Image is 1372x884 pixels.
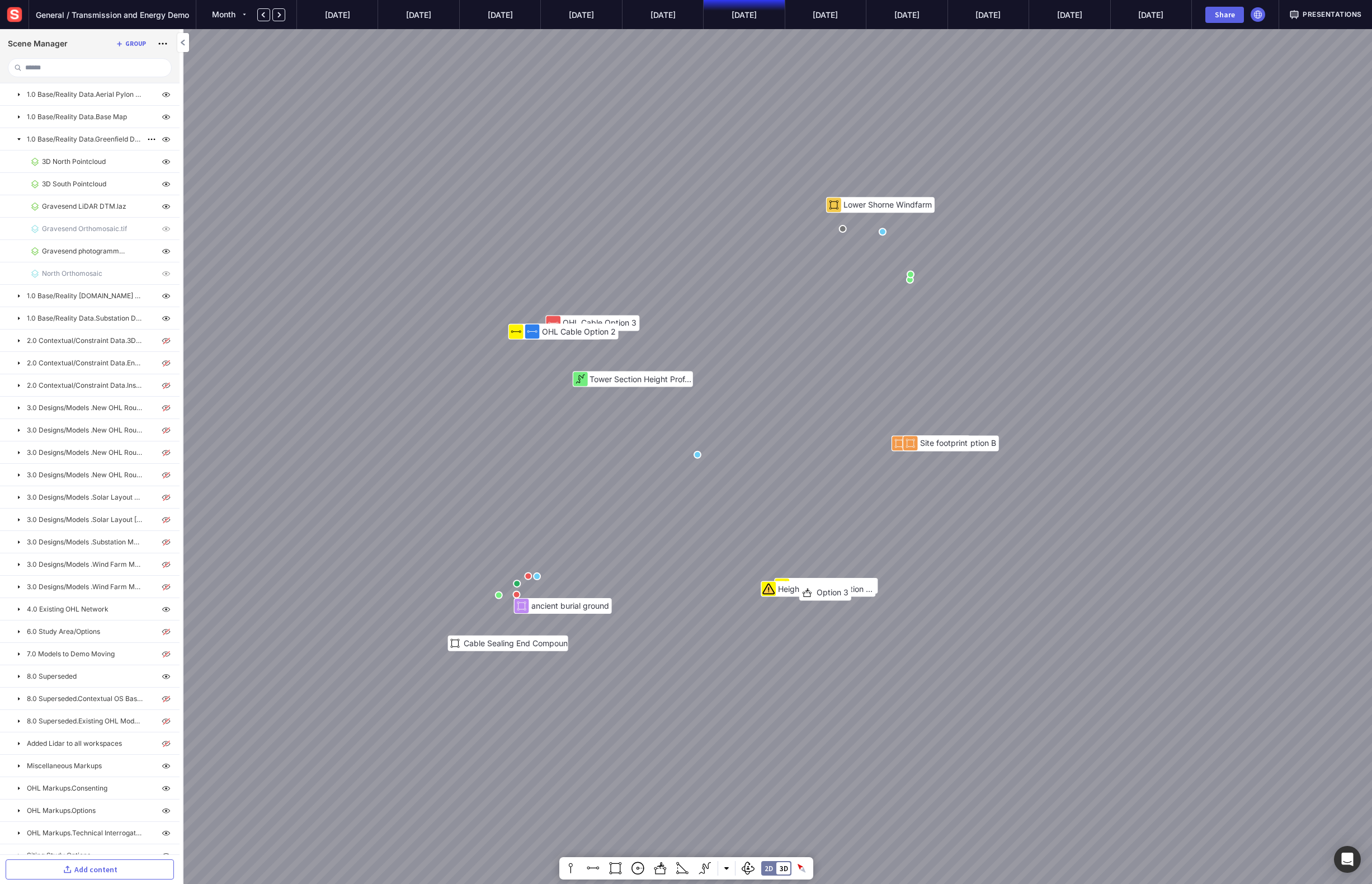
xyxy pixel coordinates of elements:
p: 1.0 Base/Reality Data.Greenfield Drone Scan [27,134,143,144]
p: 3D North Pointcloud [42,157,106,167]
span: Height Profile of Option ... [778,584,873,594]
img: visibility-on.svg [159,88,173,101]
img: visibility-on.svg [159,670,173,683]
p: Gravesend Orthomosaic.tif [42,224,127,234]
div: 2D [765,865,773,872]
img: visibility-on.svg [159,804,173,817]
h1: Scene Manager [8,39,68,49]
p: 3.0 Designs/Models .Solar Layout Models [27,492,143,502]
img: visibility-on.svg [159,849,173,862]
img: visibility-off.svg [159,692,173,706]
img: visibility-on.svg [159,782,173,795]
span: OHL Cable Option 3 [563,318,637,327]
img: visibility-off.svg [159,625,173,638]
img: visibility-on.svg [159,155,173,168]
img: markup-icon-hazard.svg [761,582,776,596]
p: 2.0 Contextual/Constraint Data.Environmental Constraints [27,358,143,368]
p: Miscellaneous Markups [27,761,102,771]
span: ancient burial ground [531,601,609,610]
div: 3D [780,865,788,872]
button: Share [1205,7,1244,23]
div: Add content [74,866,117,873]
img: visibility-off.svg [159,446,173,459]
p: 3.0 Designs/Models .Solar Layout [DOMAIN_NAME] Routing Models [27,515,143,525]
p: 7.0 Models to Demo Moving [27,649,115,659]
p: 6.0 Study Area/Options [27,627,100,637]
div: Open Intercom Messenger [1334,846,1361,873]
span: Lower Shorne Windfarm [843,200,932,209]
img: visibility-on.svg [159,177,173,191]
span: Tower Section Height Prof... [590,374,691,384]
img: visibility-on.svg [159,312,173,325]
span: Presentations [1303,10,1362,20]
img: visibility-on.svg [159,110,173,124]
p: 2.0 Contextual/Constraint Data.3D Constraints [27,336,143,346]
p: Siting Study Options [27,850,91,861]
span: Site footprint - Option B [909,438,996,448]
p: 3.0 Designs/Models .Wind Farm Models.Turbines [27,559,143,570]
img: visibility-on.svg [159,200,173,213]
p: 3.0 Designs/Models .Substation Models [27,537,143,547]
img: visibility-off.svg [159,513,173,526]
span: Cable Sealing End Compoun... [464,638,574,648]
p: 3.0 Designs/Models .Wind Farm Models.Windfarm OHL Routing [27,582,143,592]
img: visibility-off.svg [159,535,173,549]
img: visibility-on.svg [159,222,173,236]
img: visibility-on.svg [159,826,173,840]
img: visibility-on.svg [159,133,173,146]
p: 1.0 Base/Reality Data.Substation Drone Scan [27,313,143,323]
img: visibility-off.svg [159,714,173,728]
span: Site footprint [920,438,968,448]
img: visibility-off.svg [159,737,173,750]
p: 3D South Pointcloud [42,179,106,189]
img: visibility-on.svg [159,267,173,280]
p: 3.0 Designs/Models .New OHL Routing Models.Underground Option [27,470,143,480]
img: visibility-off.svg [159,491,173,504]
p: 8.0 Superseded [27,671,77,681]
img: sensat [4,4,25,25]
button: Group [113,37,148,50]
img: visibility-off.svg [159,334,173,347]
p: 2.0 Contextual/Constraint Data.Institutional Constraints [27,380,143,391]
div: Share [1210,11,1239,18]
p: 8.0 Superseded.Existing OHL Models [27,716,143,726]
p: OHL Markups.Technical Interrogation [27,828,143,838]
p: 3.0 Designs/Models .New OHL Routing Models.Option 3 [27,448,143,458]
p: North Orthomosaic [42,269,102,279]
p: 3.0 Designs/Models .New OHL Routing Models.Option 2 [27,425,143,435]
span: Option 3 [817,587,848,597]
p: 8.0 Superseded.Contextual OS Base Map [27,694,143,704]
span: OHL Cable Option 2 [542,327,616,336]
img: visibility-off.svg [159,647,173,661]
img: visibility-off.svg [159,356,173,370]
p: 1.0 Base/Reality [DOMAIN_NAME] Mapping Capture [27,291,143,301]
p: OHL Markups.Consenting [27,783,107,793]
img: visibility-on.svg [159,759,173,773]
img: visibility-off.svg [159,379,173,392]
img: visibility-off.svg [159,424,173,437]
img: visibility-on.svg [159,603,173,616]
p: Gravesend photogrammetry point cloud.laz [42,246,128,256]
span: Month [212,10,235,19]
div: Group [125,41,146,47]
span: General / Transmission and Energy Demo [36,9,189,21]
p: 4.0 Existing OHL Network [27,604,109,614]
p: OHL Markups.Options [27,806,96,816]
img: visibility-on.svg [159,244,173,258]
p: 3.0 Designs/Models .New OHL Routing Models.Option 1 [27,403,143,413]
img: visibility-off.svg [159,580,173,594]
img: visibility-off.svg [159,558,173,571]
img: visibility-on.svg [159,289,173,303]
span: Option 3 Height Profile [791,581,875,590]
button: Add content [6,859,174,880]
img: presentation.svg [1289,10,1299,20]
img: globe.svg [1253,10,1263,20]
img: visibility-off.svg [159,468,173,482]
p: Gravesend LiDAR DTM.laz [42,201,126,211]
img: visibility-off.svg [159,401,173,415]
p: 1.0 Base/Reality Data.Base Map [27,112,127,122]
p: 1.0 Base/Reality Data.Aerial Pylon LiDAR [27,90,143,100]
p: Added Lidar to all workspaces [27,739,122,749]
